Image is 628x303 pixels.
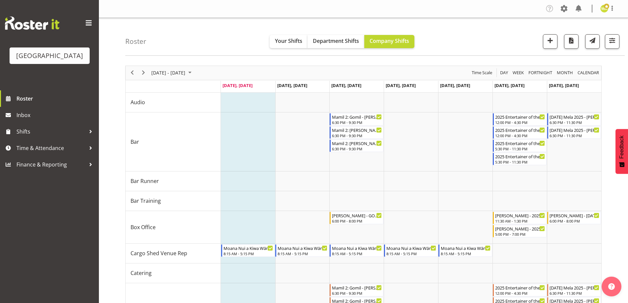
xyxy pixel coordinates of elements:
span: Catering [131,269,152,277]
span: Feedback [619,136,625,159]
div: Door"s event - Diwali Mela 2025 - Max Allan Begin From Sunday, October 5, 2025 at 6:30:00 PM GMT+... [547,284,601,296]
div: 6:30 PM - 9:30 PM [332,120,382,125]
span: calendar [577,69,600,77]
span: Finance & Reporting [16,160,86,169]
span: Shifts [16,127,86,136]
img: help-xxl-2.png [608,283,615,290]
span: Time & Attendance [16,143,86,153]
div: Bar"s event - Mamil 2: Gomil - Kelly Shepherd Begin From Wednesday, October 1, 2025 at 6:30:00 PM... [330,139,383,152]
td: Bar Training resource [126,191,221,211]
div: Moana Nui a Kiwa Wānanga Cargo Shed - [PERSON_NAME] [441,245,491,251]
button: Department Shifts [308,35,364,48]
button: Next [139,69,148,77]
h4: Roster [125,38,146,45]
button: Add a new shift [543,34,557,49]
div: Bar"s event - 2025 Entertainer of the Year - MATINEE - Kelly Shepherd Begin From Saturday, Octobe... [493,126,547,139]
div: 6:30 PM - 9:30 PM [332,290,382,296]
div: Box Office"s event - Bobby-Lea - GOMIL - Grumpy Old Men in Lyrca - Box Office - Bobby-Lea Awhina ... [330,212,383,224]
span: Month [556,69,574,77]
div: Cargo Shed Venue Rep"s event - Moana Nui a Kiwa Wānanga Cargo Shed - Robin Hendriks Begin From Mo... [221,244,275,257]
div: Cargo Shed Venue Rep"s event - Moana Nui a Kiwa Wānanga Cargo Shed - Robin Hendriks Begin From Th... [384,244,438,257]
div: Bar"s event - Diwali Mela 2025 - Skye Colonna Begin From Sunday, October 5, 2025 at 6:30:00 PM GM... [547,113,601,126]
div: Bar"s event - Diwali Mela 2025 - Chris Darlington Begin From Sunday, October 5, 2025 at 6:30:00 P... [547,126,601,139]
span: Bar Training [131,197,161,205]
div: 8:15 AM - 5:15 PM [278,251,327,256]
div: 12:00 PM - 4:30 PM [495,133,545,138]
button: Timeline Day [499,69,509,77]
div: 5:00 PM - 7:00 PM [495,231,545,237]
button: Send a list of all shifts for the selected filtered period to all rostered employees. [585,34,600,49]
div: Bar"s event - Mamil 2: Gomil - Chris Darlington Begin From Wednesday, October 1, 2025 at 6:30:00 ... [330,113,383,126]
td: Catering resource [126,263,221,283]
span: Box Office [131,223,156,231]
span: Time Scale [471,69,493,77]
div: [PERSON_NAME] - GOMIL - Grumpy Old Men in Lyrca - Box Office - [PERSON_NAME] Awhina [PERSON_NAME] [332,212,382,219]
div: [PERSON_NAME] - [DATE] Mela 2025 BOX OFFICE - [PERSON_NAME] Awhina [PERSON_NAME] [550,212,599,219]
span: Company Shifts [370,37,409,45]
td: Audio resource [126,93,221,112]
div: 6:00 PM - 8:00 PM [332,218,382,224]
div: 6:30 PM - 9:30 PM [332,146,382,151]
td: Box Office resource [126,211,221,244]
div: Moana Nui a Kiwa Wānanga Cargo Shed - [PERSON_NAME] [332,245,382,251]
div: 12:00 PM - 4:30 PM [495,120,545,125]
div: 5:30 PM - 11:30 PM [495,159,545,165]
div: 5:30 PM - 11:30 PM [495,146,545,151]
td: Bar resource [126,112,221,171]
div: [DATE] Mela 2025 - [PERSON_NAME] [550,284,599,291]
div: Cargo Shed Venue Rep"s event - Moana Nui a Kiwa Wānanga Cargo Shed - Robin Hendriks Begin From Fr... [438,244,492,257]
div: Moana Nui a Kiwa Wānanga Cargo Shed - [PERSON_NAME] [278,245,327,251]
div: Mamil 2: [PERSON_NAME] [332,140,382,146]
span: Fortnight [528,69,553,77]
button: Previous [128,69,137,77]
td: Cargo Shed Venue Rep resource [126,244,221,263]
button: Month [577,69,600,77]
img: Rosterit website logo [5,16,59,30]
div: Bar"s event - 2025 Entertainer of the Year - EVENING - Chris Darlington Begin From Saturday, Octo... [493,139,547,152]
span: [DATE], [DATE] [331,82,361,88]
img: wendy-auld9530.jpg [600,5,608,13]
span: [DATE], [DATE] [440,82,470,88]
div: 6:00 PM - 8:00 PM [550,218,599,224]
div: Bar"s event - 2025 Entertainer of the Year - EVENING - Aaron Smart Begin From Saturday, October 4... [493,153,547,165]
button: Filter Shifts [605,34,619,49]
div: Cargo Shed Venue Rep"s event - Moana Nui a Kiwa Wānanga Cargo Shed - Robin Hendriks Begin From We... [330,244,383,257]
div: 8:15 AM - 5:15 PM [224,251,273,256]
span: Day [499,69,509,77]
span: [DATE], [DATE] [223,82,253,88]
div: 2025 Entertainer of the Year - EVENING - [PERSON_NAME] [495,140,545,146]
div: [PERSON_NAME] - 2025 Entertainer of the Year - Box Office - MATINEE - [PERSON_NAME] [495,212,545,219]
span: Cargo Shed Venue Rep [131,249,187,257]
span: Department Shifts [313,37,359,45]
div: 6:30 PM - 11:30 PM [550,120,599,125]
div: 6:30 PM - 9:30 PM [332,133,382,138]
span: [DATE], [DATE] [549,82,579,88]
span: Week [512,69,524,77]
span: [DATE], [DATE] [386,82,416,88]
div: [DATE] Mela 2025 - [PERSON_NAME] [550,113,599,120]
div: 6:30 PM - 11:30 PM [550,290,599,296]
button: Your Shifts [270,35,308,48]
button: Time Scale [471,69,493,77]
div: 2025 Entertainer of the Year - EVENING - [PERSON_NAME] [495,153,545,160]
div: Moana Nui a Kiwa Wānanga Cargo Shed - [PERSON_NAME] [224,245,273,251]
td: Bar Runner resource [126,171,221,191]
span: Audio [131,98,145,106]
button: Timeline Week [512,69,525,77]
div: 2025 Entertainer of the Year - MATINEE - [PERSON_NAME] [495,284,545,291]
div: 6:30 PM - 11:30 PM [550,133,599,138]
span: Inbox [16,110,96,120]
div: 8:15 AM - 5:15 PM [441,251,491,256]
div: 2025 Entertainer of the Year - MATINEE - [PERSON_NAME] [495,113,545,120]
div: Bar"s event - 2025 Entertainer of the Year - MATINEE - Chris Darlington Begin From Saturday, Octo... [493,113,547,126]
div: Mamil 2: Gomil - [PERSON_NAME] [332,284,382,291]
button: Fortnight [527,69,553,77]
div: 12:00 PM - 4:30 PM [495,290,545,296]
div: [PERSON_NAME] - 2025 Entertainer of the Year - Box Office - EVENING - [PERSON_NAME] [495,225,545,232]
button: Download a PDF of the roster according to the set date range. [564,34,579,49]
div: Box Office"s event - Valerie - 2025 Entertainer of the Year - Box Office - EVENING - Valerie Dona... [493,225,547,237]
button: Company Shifts [364,35,414,48]
div: next period [138,66,149,80]
div: 11:30 AM - 1:30 PM [495,218,545,224]
div: 8:15 AM - 5:15 PM [332,251,382,256]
